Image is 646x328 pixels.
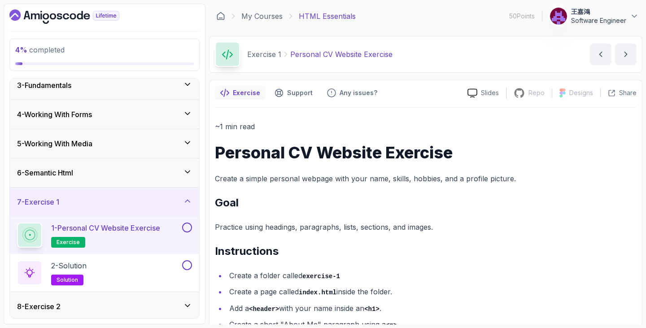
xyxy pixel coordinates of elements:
[57,276,78,284] span: solution
[10,129,199,158] button: 5-Working With Media
[460,88,506,98] a: Slides
[302,273,340,280] code: exercise-1
[227,285,637,298] li: Create a page called inside the folder.
[528,88,545,97] p: Repo
[15,45,65,54] span: completed
[287,88,313,97] p: Support
[57,239,80,246] span: exercise
[215,172,637,185] p: Create a simple personal webpage with your name, skills, hobbies, and a profile picture.
[51,223,160,233] p: 1 - Personal CV Website Exercise
[10,292,199,321] button: 8-Exercise 2
[51,260,87,271] p: 2 - Solution
[215,244,637,258] h2: Instructions
[299,289,336,296] code: index.html
[249,306,279,313] code: <header>
[215,86,266,100] button: notes button
[17,167,73,178] h3: 6 - Semantic Html
[571,16,626,25] p: Software Engineer
[15,45,27,54] span: 4 %
[17,260,192,285] button: 2-Solutionsolution
[10,71,199,100] button: 3-Fundamentals
[481,88,499,97] p: Slides
[227,302,637,315] li: Add a with your name inside an .
[17,223,192,248] button: 1-Personal CV Website Exerciseexercise
[215,120,637,133] p: ~1 min read
[17,301,61,312] h3: 8 - Exercise 2
[299,11,356,22] p: HTML Essentials
[550,8,567,25] img: user profile image
[17,109,92,120] h3: 4 - Working With Forms
[600,88,637,97] button: Share
[10,100,199,129] button: 4-Working With Forms
[615,44,637,65] button: next content
[247,49,281,60] p: Exercise 1
[364,306,380,313] code: <h1>
[571,7,626,16] p: 王嘉鴻
[550,7,639,25] button: user profile image王嘉鴻Software Engineer
[241,11,283,22] a: My Courses
[619,88,637,97] p: Share
[233,88,260,97] p: Exercise
[17,197,59,207] h3: 7 - Exercise 1
[9,9,140,24] a: Dashboard
[290,49,393,60] p: Personal CV Website Exercise
[10,188,199,216] button: 7-Exercise 1
[340,88,377,97] p: Any issues?
[215,221,637,233] p: Practice using headings, paragraphs, lists, sections, and images.
[216,12,225,21] a: Dashboard
[17,80,71,91] h3: 3 - Fundamentals
[17,138,92,149] h3: 5 - Working With Media
[269,86,318,100] button: Support button
[227,269,637,282] li: Create a folder called
[590,44,611,65] button: previous content
[322,86,383,100] button: Feedback button
[10,158,199,187] button: 6-Semantic Html
[215,196,637,210] h2: Goal
[509,12,535,21] p: 50 Points
[215,144,637,162] h1: Personal CV Website Exercise
[569,88,593,97] p: Designs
